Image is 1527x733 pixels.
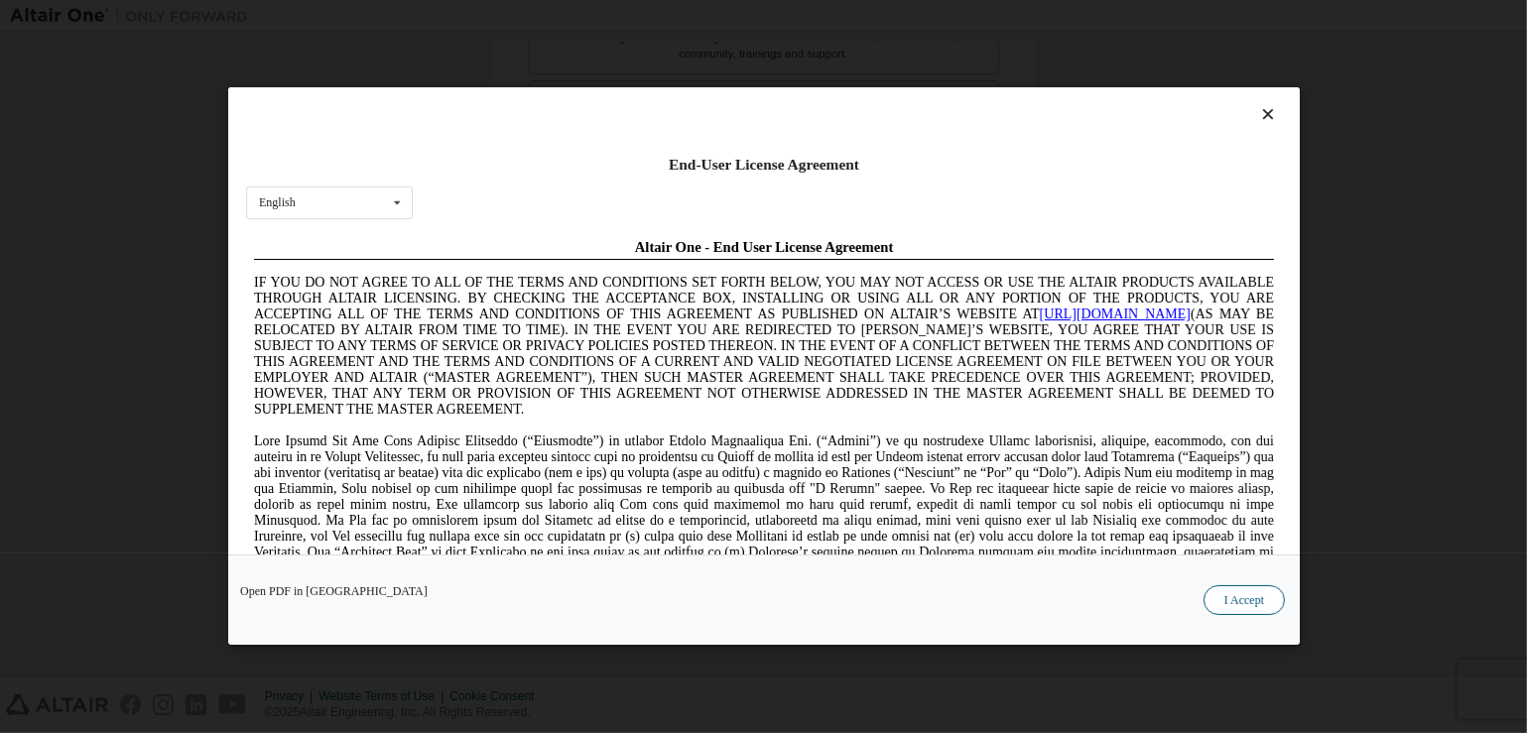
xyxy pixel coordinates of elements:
div: End-User License Agreement [246,155,1282,175]
span: Altair One - End User License Agreement [389,8,648,24]
a: Open PDF in [GEOGRAPHIC_DATA] [240,586,428,598]
button: I Accept [1203,586,1284,616]
a: [URL][DOMAIN_NAME] [794,75,945,90]
span: Lore Ipsumd Sit Ame Cons Adipisc Elitseddo (“Eiusmodte”) in utlabor Etdolo Magnaaliqua Eni. (“Adm... [8,202,1028,344]
div: English [259,197,296,209]
span: IF YOU DO NOT AGREE TO ALL OF THE TERMS AND CONDITIONS SET FORTH BELOW, YOU MAY NOT ACCESS OR USE... [8,44,1028,185]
